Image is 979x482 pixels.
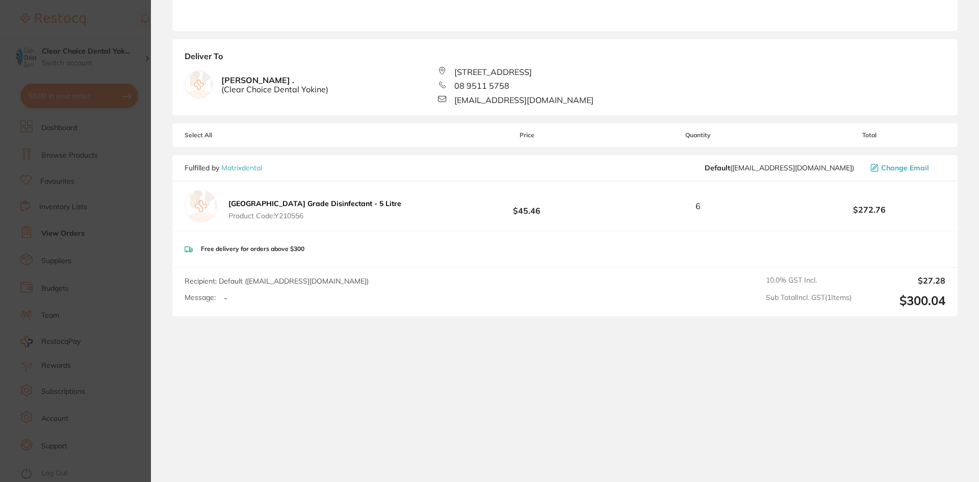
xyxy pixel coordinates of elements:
img: empty.jpg [185,71,213,98]
b: Default [705,163,730,172]
output: $27.28 [860,276,945,285]
span: 08 9511 5758 [454,81,509,90]
span: Total [793,132,945,139]
span: Recipient: Default ( [EMAIL_ADDRESS][DOMAIN_NAME] ) [185,276,369,286]
span: Change Email [881,164,929,172]
b: [PERSON_NAME] . [221,75,328,94]
span: 10.0 % GST Incl. [766,276,852,285]
span: 6 [695,201,701,211]
span: Select All [185,132,287,139]
span: ( Clear Choice Dental Yokine ) [221,85,328,94]
output: $300.04 [860,293,945,308]
p: - [224,293,227,302]
b: $45.46 [451,197,603,216]
span: Price [451,132,603,139]
button: Change Email [867,163,945,172]
span: [STREET_ADDRESS] [454,67,532,77]
span: Quantity [603,132,793,139]
span: Sub Total Incl. GST ( 1 Items) [766,293,852,308]
b: $272.76 [793,205,945,214]
p: Fulfilled by [185,164,262,172]
label: Message: [185,293,216,302]
b: Deliver To [185,52,945,67]
span: [EMAIL_ADDRESS][DOMAIN_NAME] [454,95,594,105]
span: sales@matrixdental.com.au [705,164,854,172]
p: Free delivery for orders above $300 [201,245,304,252]
span: Product Code: Y210556 [228,212,401,220]
button: [GEOGRAPHIC_DATA] Grade Disinfectant - 5 Litre Product Code:Y210556 [225,199,404,220]
a: Matrixdental [221,163,262,172]
img: empty.jpg [185,190,217,222]
b: [GEOGRAPHIC_DATA] Grade Disinfectant - 5 Litre [228,199,401,208]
